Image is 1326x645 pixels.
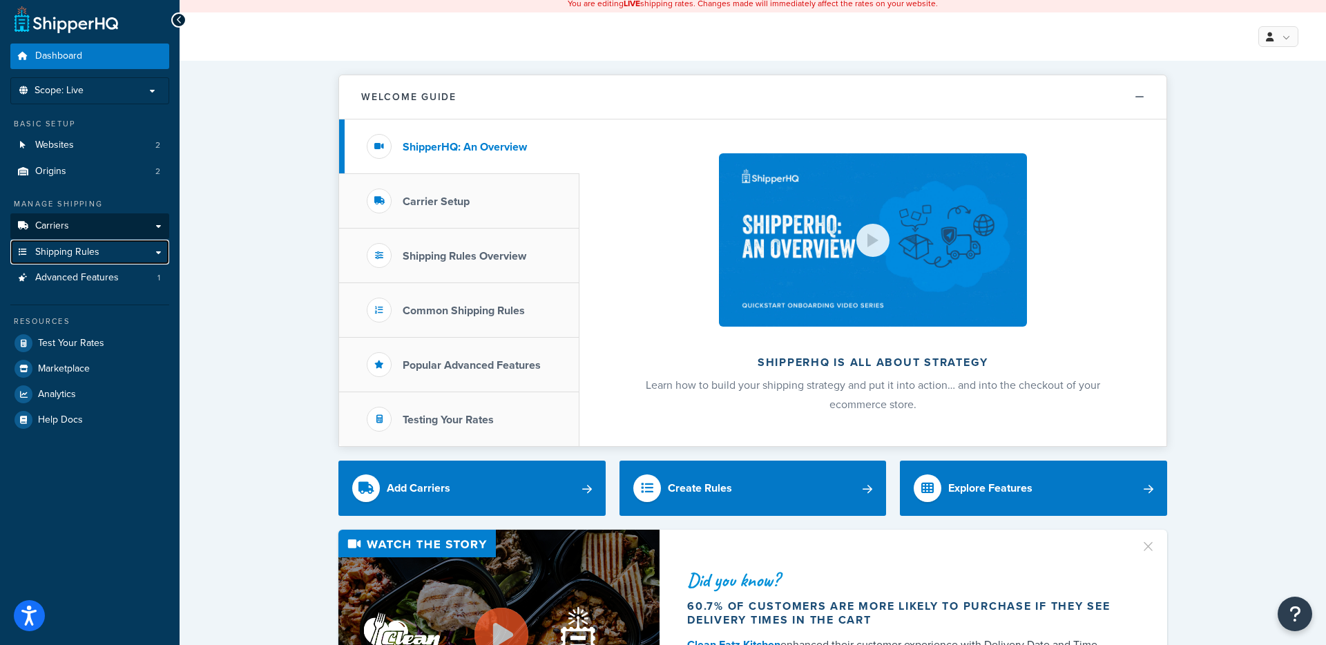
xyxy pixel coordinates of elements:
[338,461,606,516] a: Add Carriers
[35,247,99,258] span: Shipping Rules
[38,338,104,349] span: Test Your Rates
[10,382,169,407] a: Analytics
[35,272,119,284] span: Advanced Features
[155,139,160,151] span: 2
[35,50,82,62] span: Dashboard
[10,356,169,381] a: Marketplace
[10,265,169,291] li: Advanced Features
[10,159,169,184] li: Origins
[10,240,169,265] a: Shipping Rules
[10,44,169,69] a: Dashboard
[403,305,525,317] h3: Common Shipping Rules
[387,479,450,498] div: Add Carriers
[10,159,169,184] a: Origins2
[403,359,541,372] h3: Popular Advanced Features
[361,92,457,102] h2: Welcome Guide
[35,85,84,97] span: Scope: Live
[616,356,1130,369] h2: ShipperHQ is all about strategy
[35,139,74,151] span: Websites
[687,570,1124,590] div: Did you know?
[668,479,732,498] div: Create Rules
[900,461,1167,516] a: Explore Features
[10,265,169,291] a: Advanced Features1
[10,198,169,210] div: Manage Shipping
[38,414,83,426] span: Help Docs
[157,272,160,284] span: 1
[10,407,169,432] a: Help Docs
[38,389,76,401] span: Analytics
[1278,597,1312,631] button: Open Resource Center
[10,133,169,158] a: Websites2
[687,599,1124,627] div: 60.7% of customers are more likely to purchase if they see delivery times in the cart
[619,461,887,516] a: Create Rules
[646,377,1100,412] span: Learn how to build your shipping strategy and put it into action… and into the checkout of your e...
[155,166,160,177] span: 2
[403,414,494,426] h3: Testing Your Rates
[10,213,169,239] a: Carriers
[403,141,527,153] h3: ShipperHQ: An Overview
[403,195,470,208] h3: Carrier Setup
[35,220,69,232] span: Carriers
[10,331,169,356] a: Test Your Rates
[403,250,526,262] h3: Shipping Rules Overview
[719,153,1027,327] img: ShipperHQ is all about strategy
[10,118,169,130] div: Basic Setup
[339,75,1166,119] button: Welcome Guide
[38,363,90,375] span: Marketplace
[10,316,169,327] div: Resources
[10,133,169,158] li: Websites
[35,166,66,177] span: Origins
[948,479,1032,498] div: Explore Features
